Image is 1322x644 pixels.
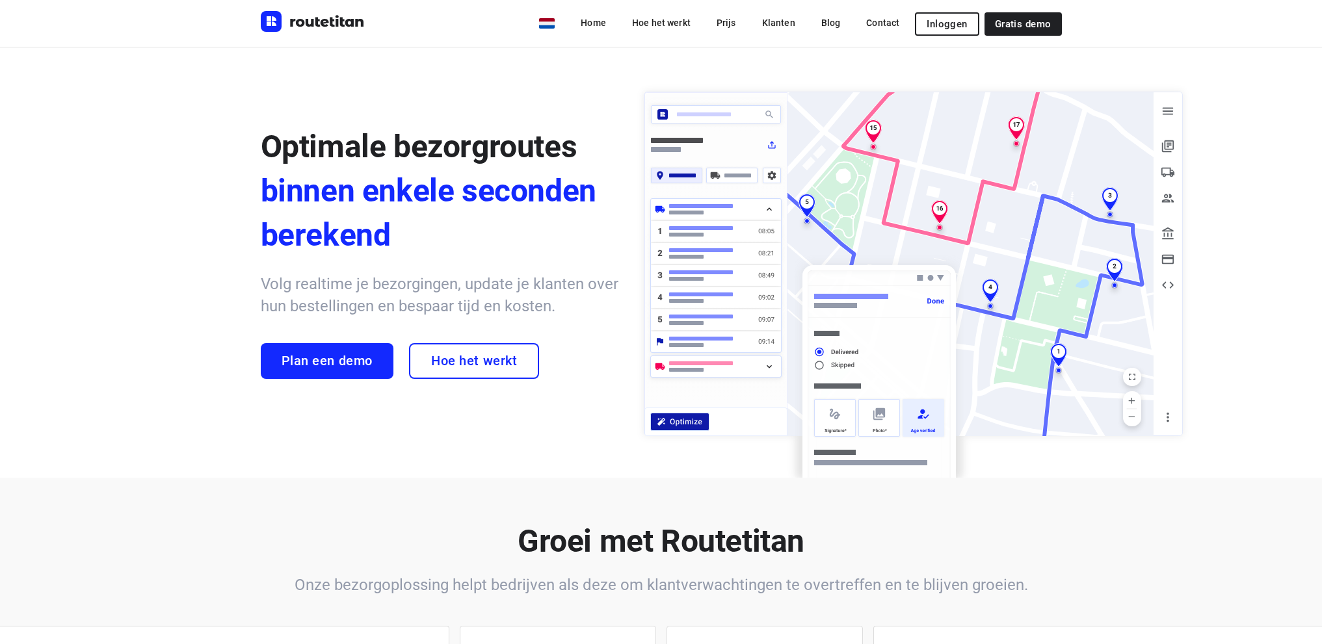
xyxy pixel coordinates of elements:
[282,354,373,368] span: Plan een demo
[570,11,616,34] a: Home
[752,11,806,34] a: Klanten
[409,343,539,379] a: Hoe het werkt
[261,11,365,35] a: Routetitan
[915,12,979,36] button: Inloggen
[261,273,618,317] h6: Volg realtime je bezorgingen, update je klanten over hun bestellingen en bespaar tijd en kosten.
[261,128,577,165] span: Optimale bezorgroutes
[261,11,365,32] img: Routetitan logo
[261,574,1062,596] h6: Onze bezorgoplossing helpt bedrijven als deze om klantverwachtingen te overtreffen en te blijven ...
[995,19,1051,29] span: Gratis demo
[261,343,393,379] a: Plan een demo
[622,11,701,34] a: Hoe het werkt
[518,522,804,560] b: Groei met Routetitan
[636,84,1191,478] img: illustration
[261,169,618,257] span: binnen enkele seconden berekend
[706,11,747,34] a: Prijs
[431,354,517,368] span: Hoe het werkt
[985,12,1062,36] a: Gratis demo
[811,11,851,34] a: Blog
[856,11,910,34] a: Contact
[927,19,967,29] span: Inloggen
